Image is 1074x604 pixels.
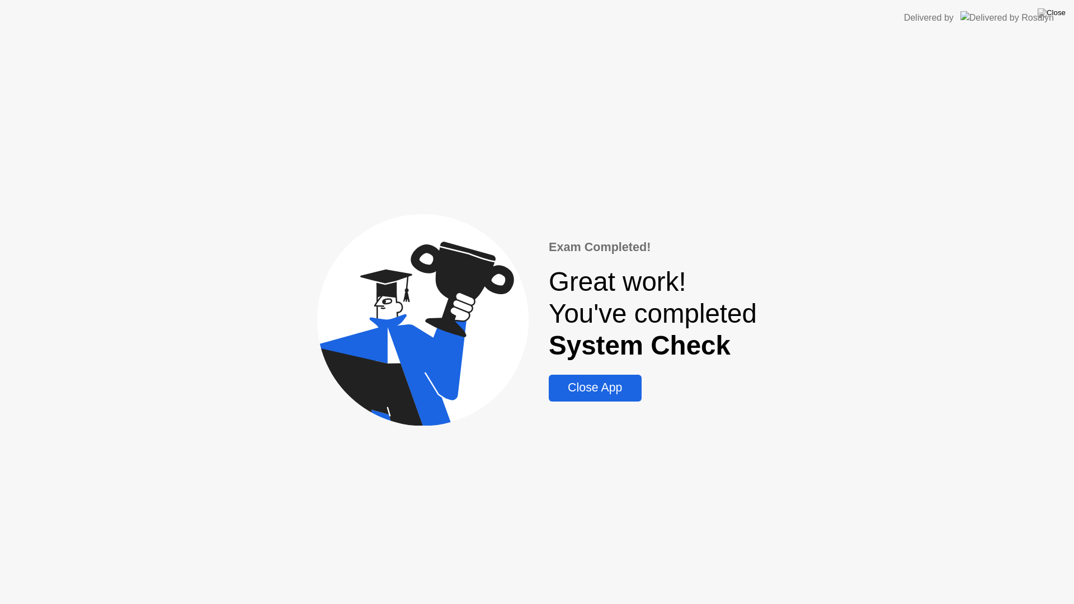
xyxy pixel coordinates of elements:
[549,375,641,402] button: Close App
[549,238,757,256] div: Exam Completed!
[549,266,757,361] div: Great work! You've completed
[960,11,1054,24] img: Delivered by Rosalyn
[549,331,731,360] b: System Check
[1038,8,1066,17] img: Close
[904,11,954,25] div: Delivered by
[552,381,638,395] div: Close App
